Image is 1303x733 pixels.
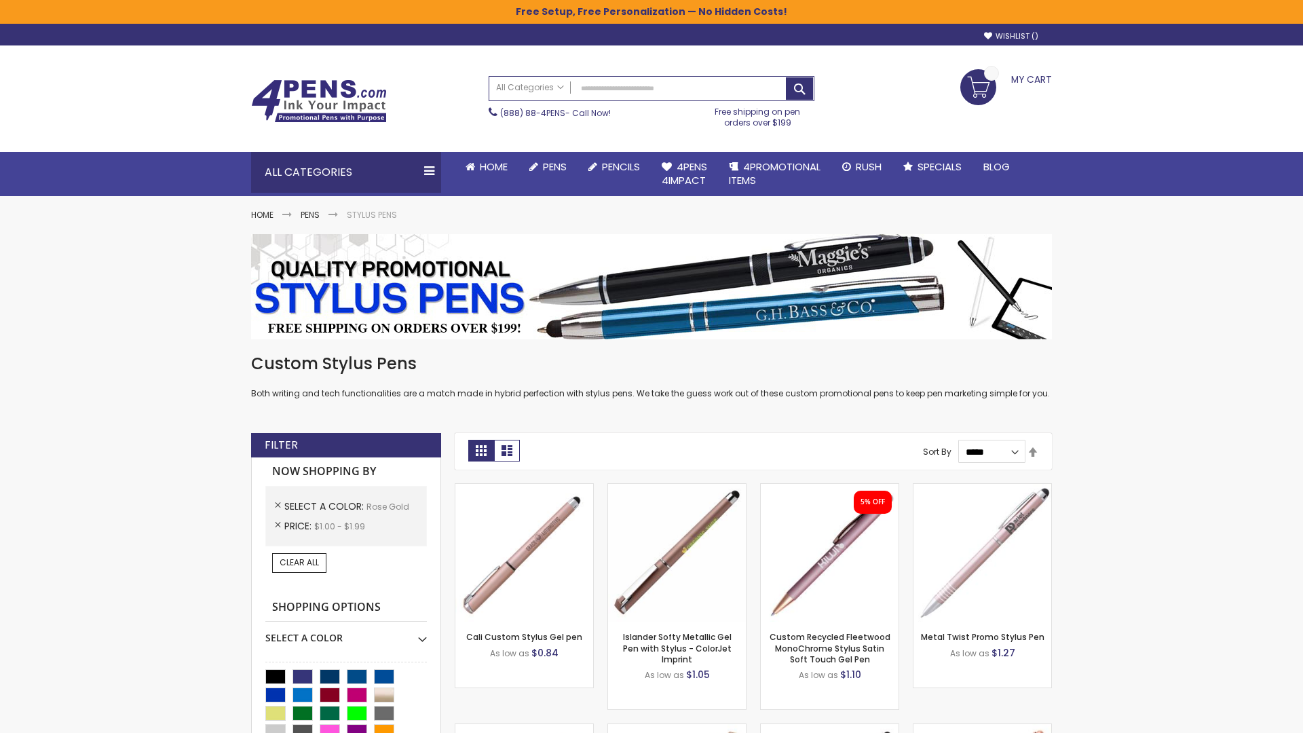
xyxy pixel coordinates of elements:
[518,152,578,182] a: Pens
[280,557,319,568] span: Clear All
[490,647,529,659] span: As low as
[251,353,1052,375] h1: Custom Stylus Pens
[729,159,820,187] span: 4PROMOTIONAL ITEMS
[251,234,1052,339] img: Stylus Pens
[892,152,972,182] a: Specials
[770,631,890,664] a: Custom Recycled Fleetwood MonoChrome Stylus Satin Soft Touch Gel Pen
[645,669,684,681] span: As low as
[347,209,397,221] strong: Stylus Pens
[861,497,885,507] div: 5% OFF
[455,152,518,182] a: Home
[623,631,732,664] a: Islander Softy Metallic Gel Pen with Stylus - ColorJet Imprint
[500,107,611,119] span: - Call Now!
[455,483,593,495] a: Cali Custom Stylus Gel pen-Rose Gold
[799,669,838,681] span: As low as
[718,152,831,196] a: 4PROMOTIONALITEMS
[662,159,707,187] span: 4Pens 4impact
[918,159,962,174] span: Specials
[251,79,387,123] img: 4Pens Custom Pens and Promotional Products
[468,440,494,462] strong: Grid
[272,553,326,572] a: Clear All
[761,483,899,495] a: Custom Recycled Fleetwood MonoChrome Stylus Satin Soft Touch Gel Pen-Rose Gold
[496,82,564,93] span: All Categories
[608,484,746,622] img: Islander Softy Metallic Gel Pen with Stylus - ColorJet Imprint-Rose Gold
[480,159,508,174] span: Home
[856,159,882,174] span: Rush
[984,31,1038,41] a: Wishlist
[543,159,567,174] span: Pens
[831,152,892,182] a: Rush
[950,647,989,659] span: As low as
[251,152,441,193] div: All Categories
[761,484,899,622] img: Custom Recycled Fleetwood MonoChrome Stylus Satin Soft Touch Gel Pen-Rose Gold
[913,484,1051,622] img: Metal Twist Promo Stylus Pen-Rose gold
[265,457,427,486] strong: Now Shopping by
[701,101,815,128] div: Free shipping on pen orders over $199
[923,446,951,457] label: Sort By
[314,521,365,532] span: $1.00 - $1.99
[251,209,273,221] a: Home
[531,646,559,660] span: $0.84
[284,519,314,533] span: Price
[840,668,861,681] span: $1.10
[251,353,1052,400] div: Both writing and tech functionalities are a match made in hybrid perfection with stylus pens. We ...
[578,152,651,182] a: Pencils
[972,152,1021,182] a: Blog
[913,483,1051,495] a: Metal Twist Promo Stylus Pen-Rose gold
[489,77,571,99] a: All Categories
[265,622,427,645] div: Select A Color
[265,593,427,622] strong: Shopping Options
[921,631,1044,643] a: Metal Twist Promo Stylus Pen
[265,438,298,453] strong: Filter
[500,107,565,119] a: (888) 88-4PENS
[455,484,593,622] img: Cali Custom Stylus Gel pen-Rose Gold
[983,159,1010,174] span: Blog
[466,631,582,643] a: Cali Custom Stylus Gel pen
[608,483,746,495] a: Islander Softy Metallic Gel Pen with Stylus - ColorJet Imprint-Rose Gold
[602,159,640,174] span: Pencils
[651,152,718,196] a: 4Pens4impact
[284,500,366,513] span: Select A Color
[992,646,1015,660] span: $1.27
[366,501,409,512] span: Rose Gold
[686,668,710,681] span: $1.05
[301,209,320,221] a: Pens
